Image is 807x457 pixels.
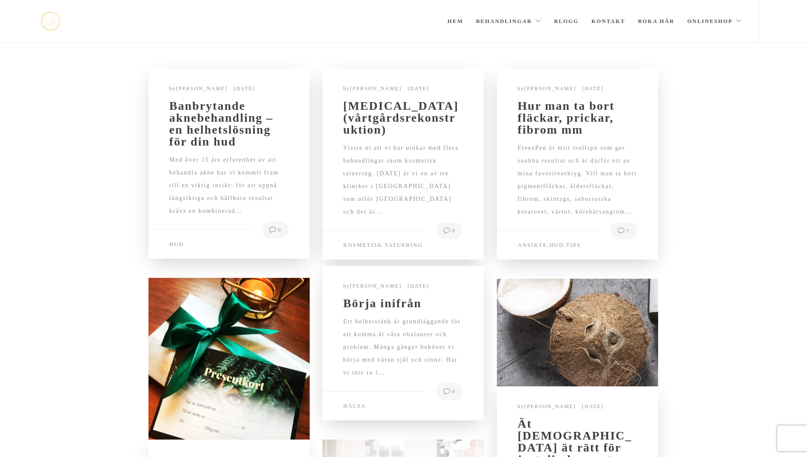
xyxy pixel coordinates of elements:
a: [PERSON_NAME] [176,86,228,91]
a: [PERSON_NAME] [525,86,576,91]
a: [DATE] [578,86,604,91]
a: [PERSON_NAME] [525,403,576,409]
a: Tips [566,242,581,248]
img: mjstudio [40,12,60,31]
span: , , [518,239,581,251]
a: [DATE] [404,86,429,91]
a: [DATE] [578,403,604,409]
a: Hur man ta bort fläckar, prickar, fibrom mm [518,100,637,136]
a: Kosmetisk tatuering [343,242,423,248]
span: by [343,86,404,91]
a: [PERSON_NAME] [350,283,402,289]
a: 0 [436,383,463,400]
a: [PERSON_NAME] [350,86,402,91]
a: mjstudio mjstudio mjstudio [40,12,60,31]
a: 0 [436,222,463,239]
div: Visste ni att vi har utökat med flera behandlingar inom kosmetisk tatuering. [DATE] är vi en av t... [343,142,463,230]
a: Banbrytande aknebehandling – en helhetslösning för din hud [169,100,289,148]
a: 1 [610,222,637,239]
a: [MEDICAL_DATA] (vårtgårdsrekonstruktion) [343,100,463,136]
div: Med över 15 års erfarenhet av att behandla akne har vi kommit fram till en viktig insikt: för att... [169,154,289,229]
span: by [518,86,578,91]
a: [DATE] [404,283,429,289]
a: Hud [549,242,564,248]
span: by [169,86,230,91]
span: by [343,283,404,289]
a: Hälsa [343,403,366,409]
a: Ansikte [518,242,548,248]
a: [DATE] [230,86,255,91]
a: 0 [262,221,289,238]
div: FreezPen är mitt trollspö som ger snabba resultat och är därför ett av mina favoritverktyg. Vill ... [518,142,637,230]
span: by [518,403,578,409]
div: Ett helhetstänk är grundläggande för att komma åt våra obalanser och problem. Många gånger behöve... [343,315,463,391]
a: Börja inifrån [343,297,463,309]
a: Hud [169,241,184,247]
